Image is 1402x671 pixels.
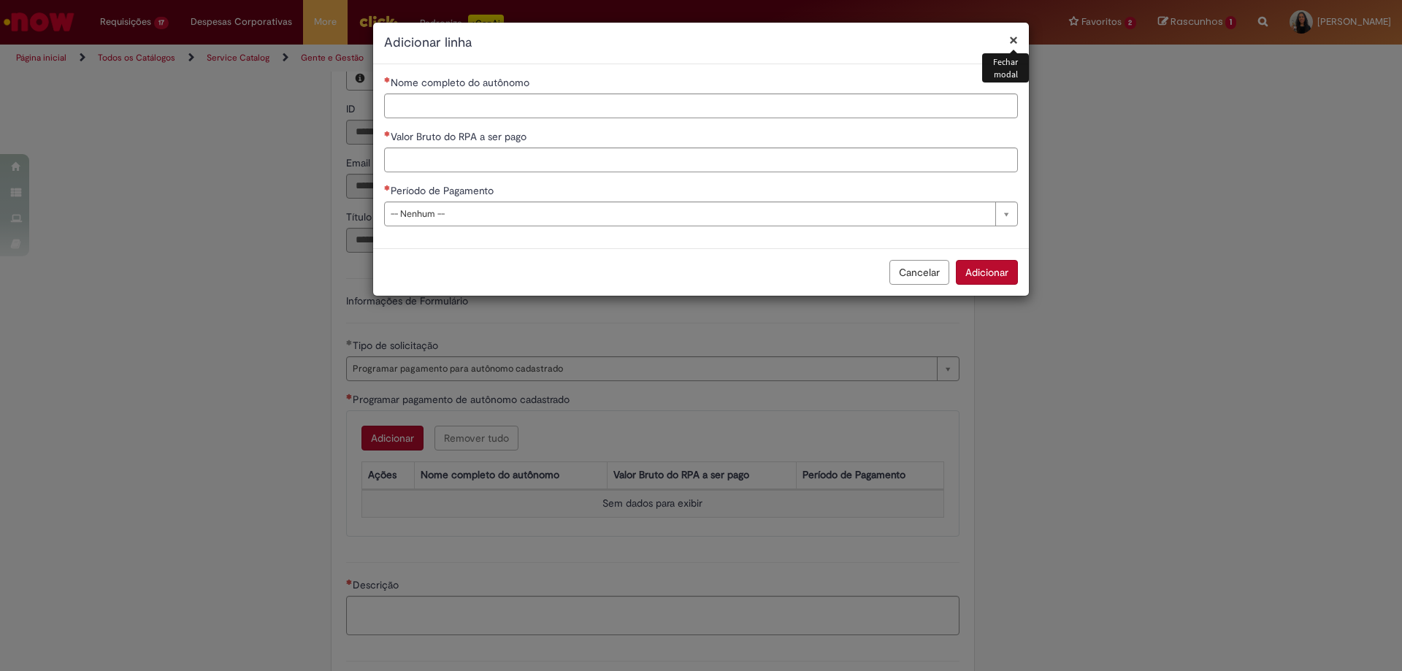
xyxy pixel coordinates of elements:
[391,130,529,143] span: Valor Bruto do RPA a ser pago
[384,131,391,137] span: Necessários
[384,185,391,191] span: Necessários
[391,184,497,197] span: Período de Pagamento
[384,77,391,83] span: Necessários
[391,202,988,226] span: -- Nenhum --
[384,147,1018,172] input: Valor Bruto do RPA a ser pago
[956,260,1018,285] button: Adicionar
[1009,32,1018,47] button: Fechar modal
[391,76,532,89] span: Nome completo do autônomo
[384,34,1018,53] h2: Adicionar linha
[384,93,1018,118] input: Nome completo do autônomo
[889,260,949,285] button: Cancelar
[982,53,1029,83] div: Fechar modal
